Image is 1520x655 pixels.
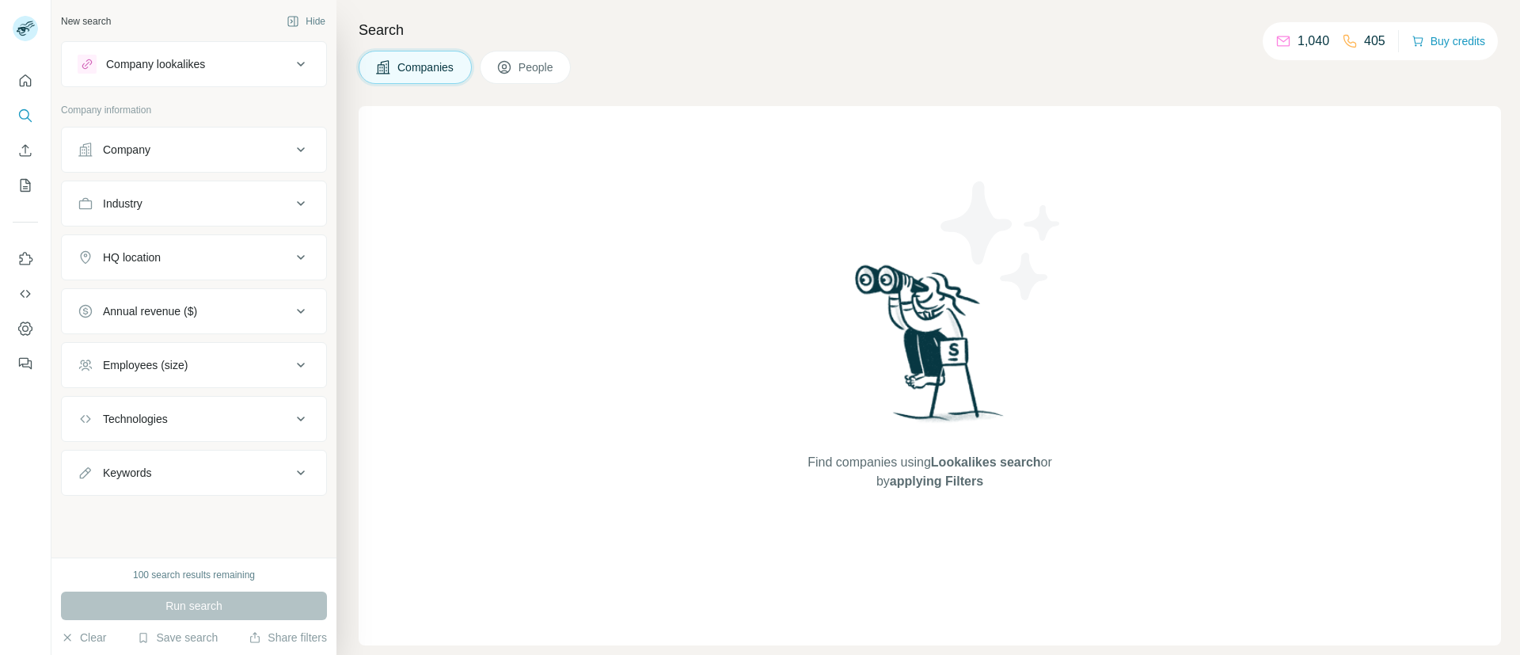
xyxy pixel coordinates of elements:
button: Company [62,131,326,169]
button: HQ location [62,238,326,276]
p: 405 [1364,32,1385,51]
span: Find companies using or by [803,453,1056,491]
button: Buy credits [1412,30,1485,52]
button: Technologies [62,400,326,438]
button: Hide [275,10,336,33]
img: Avatar [13,16,38,41]
h4: Search [359,19,1501,41]
p: 1,040 [1298,32,1329,51]
div: Company [103,142,150,158]
button: Use Surfe API [13,280,38,308]
button: Feedback [13,349,38,378]
button: Clear [61,630,106,645]
button: Share filters [249,630,327,645]
button: Annual revenue ($) [62,292,326,330]
span: applying Filters [890,474,983,488]
button: My lists [13,171,38,200]
span: Companies [397,59,455,75]
button: Save search [137,630,218,645]
button: Employees (size) [62,346,326,384]
div: Company lookalikes [106,56,205,72]
img: Surfe Illustration - Woman searching with binoculars [848,261,1013,437]
div: 100 search results remaining [133,568,255,582]
div: Technologies [103,411,168,427]
div: Annual revenue ($) [103,303,197,319]
div: Industry [103,196,142,211]
span: People [519,59,555,75]
button: Search [13,101,38,130]
div: Employees (size) [103,357,188,373]
span: Lookalikes search [931,455,1041,469]
button: Keywords [62,454,326,492]
p: Company information [61,103,327,117]
button: Enrich CSV [13,136,38,165]
div: HQ location [103,249,161,265]
button: Quick start [13,67,38,95]
div: Keywords [103,465,151,481]
button: Industry [62,185,326,223]
button: Company lookalikes [62,45,326,83]
button: Dashboard [13,314,38,343]
img: Surfe Illustration - Stars [930,169,1073,312]
div: New search [61,14,111,29]
button: Use Surfe on LinkedIn [13,245,38,273]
